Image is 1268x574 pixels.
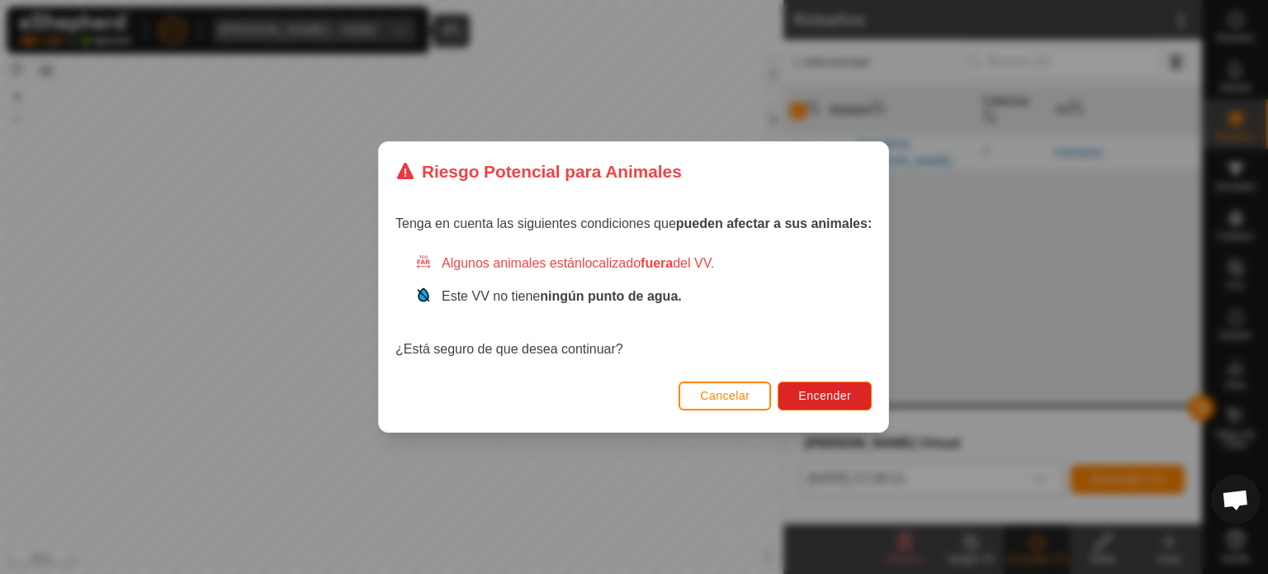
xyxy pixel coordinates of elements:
[799,389,852,402] span: Encender
[582,256,714,270] span: localizado del VV.
[442,289,682,303] span: Este VV no tiene
[641,256,673,270] strong: fuera
[1211,475,1261,524] div: Chat abierto
[395,216,872,230] span: Tenga en cuenta las siguientes condiciones que
[701,389,750,402] span: Cancelar
[541,289,683,303] strong: ningún punto de agua.
[415,254,872,273] div: Algunos animales están
[778,382,873,410] button: Encender
[676,216,872,230] strong: pueden afectar a sus animales:
[395,254,872,359] div: ¿Está seguro de que desea continuar?
[395,159,682,184] div: Riesgo Potencial para Animales
[679,382,772,410] button: Cancelar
